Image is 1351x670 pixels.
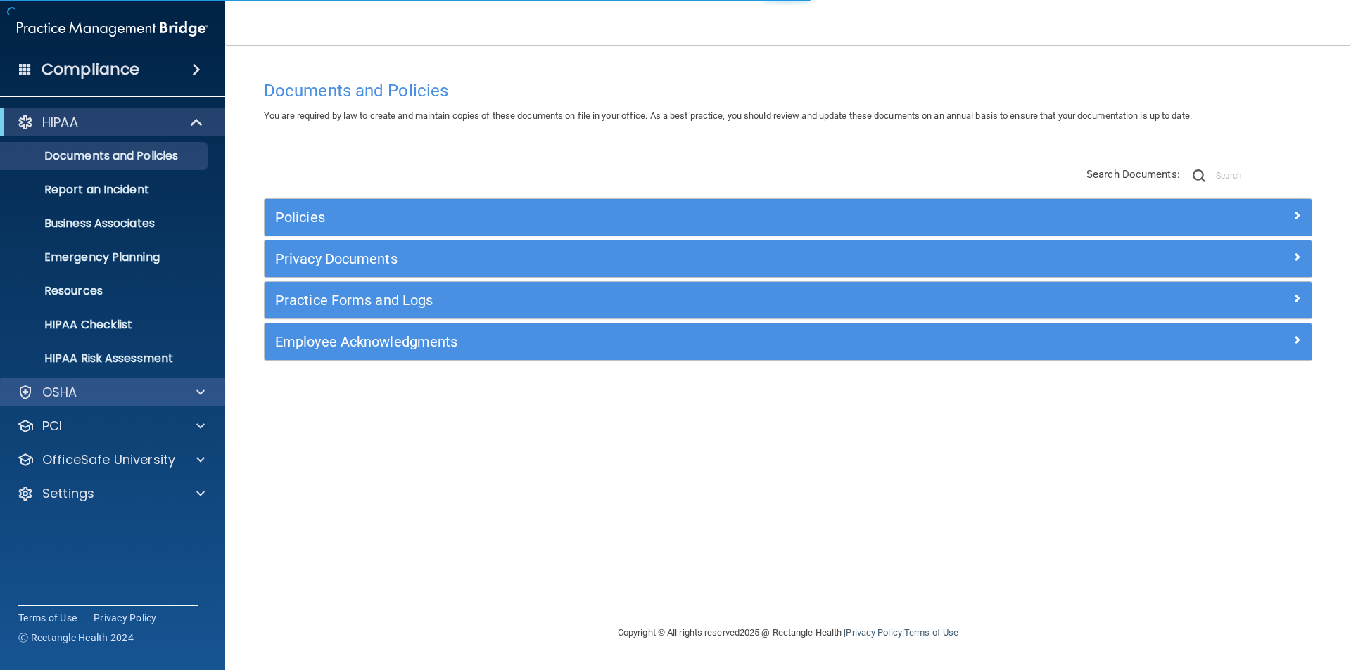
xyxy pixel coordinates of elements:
a: Practice Forms and Logs [275,289,1301,311]
a: OfficeSafe University [17,451,205,468]
a: Employee Acknowledgments [275,330,1301,353]
p: Business Associates [9,217,201,231]
p: HIPAA Risk Assessment [9,352,201,366]
h4: Compliance [42,60,139,79]
a: Terms of Use [18,611,77,625]
a: Settings [17,485,205,502]
h5: Employee Acknowledgments [275,334,1039,349]
h4: Documents and Policies [264,82,1312,100]
p: Resources [9,284,201,298]
p: Documents and Policies [9,149,201,163]
a: Policies [275,206,1301,228]
img: ic-search.3b580494.png [1193,169,1205,182]
a: HIPAA [17,114,204,131]
a: PCI [17,418,205,434]
span: Ⓒ Rectangle Health 2024 [18,631,134,645]
img: PMB logo [17,15,208,43]
p: HIPAA Checklist [9,318,201,332]
iframe: Drift Widget Chat Controller [1108,570,1334,626]
p: Settings [42,485,94,502]
a: Privacy Documents [275,247,1301,270]
p: Emergency Planning [9,250,201,264]
p: HIPAA [42,114,78,131]
p: PCI [42,418,62,434]
h5: Policies [275,210,1039,225]
p: OSHA [42,384,77,401]
a: Terms of Use [904,627,958,638]
a: OSHA [17,384,205,401]
span: You are required by law to create and maintain copies of these documents on file in your office. ... [264,110,1192,121]
a: Privacy Policy [94,611,157,625]
h5: Privacy Documents [275,251,1039,266]
div: Copyright © All rights reserved 2025 @ Rectangle Health | | [531,610,1045,655]
span: Search Documents: [1086,168,1180,181]
h5: Practice Forms and Logs [275,292,1039,308]
p: OfficeSafe University [42,451,175,468]
input: Search [1216,165,1312,186]
p: Report an Incident [9,183,201,197]
a: Privacy Policy [846,627,901,638]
